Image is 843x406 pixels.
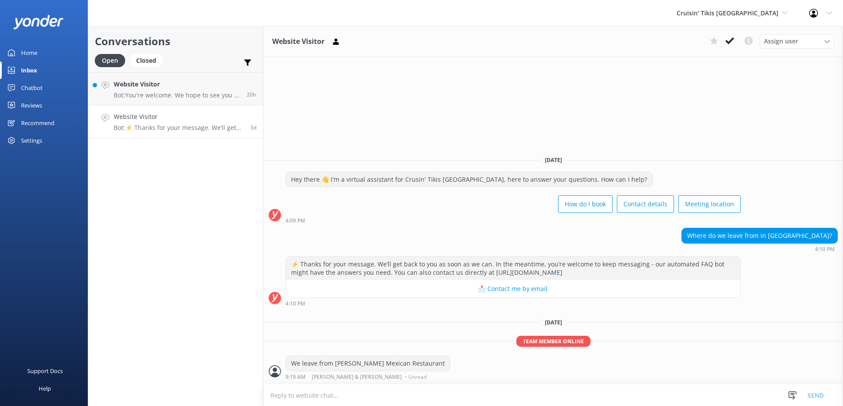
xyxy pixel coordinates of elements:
[286,257,740,280] div: ⚡ Thanks for your message. We’ll get back to you as soon as we can. In the meantime, you’re welco...
[681,246,838,252] div: Sep 17 2025 03:10pm (UTC -05:00) America/Cancun
[88,72,263,105] a: Website VisitorBot:You're welcome. We hope to see you at [PERSON_NAME]' Tikis [GEOGRAPHIC_DATA] s...
[815,247,835,252] strong: 4:10 PM
[760,34,834,48] div: Assign User
[540,319,567,326] span: [DATE]
[114,79,240,89] h4: Website Visitor
[285,218,305,223] strong: 4:09 PM
[764,36,798,46] span: Assign user
[21,97,42,114] div: Reviews
[247,91,256,98] span: Sep 20 2025 11:34am (UTC -05:00) America/Cancun
[130,55,167,65] a: Closed
[617,195,674,213] button: Contact details
[21,79,43,97] div: Chatbot
[114,112,244,122] h4: Website Visitor
[27,362,63,380] div: Support Docs
[95,33,256,50] h2: Conversations
[250,124,256,131] span: Sep 17 2025 03:10pm (UTC -05:00) America/Cancun
[272,36,324,47] h3: Website Visitor
[285,301,305,306] strong: 4:10 PM
[21,61,37,79] div: Inbox
[21,132,42,149] div: Settings
[95,55,130,65] a: Open
[13,15,64,29] img: yonder-white-logo.png
[114,124,244,132] p: Bot: ⚡ Thanks for your message. We’ll get back to you as soon as we can. In the meantime, you’re ...
[405,374,427,380] span: • Unread
[88,105,263,138] a: Website VisitorBot:⚡ Thanks for your message. We’ll get back to you as soon as we can. In the mea...
[682,228,837,243] div: Where do we leave from in [GEOGRAPHIC_DATA]?
[516,336,591,347] span: Team member online
[677,9,778,17] span: Cruisin' Tikis [GEOGRAPHIC_DATA]
[21,44,37,61] div: Home
[312,374,402,380] span: [PERSON_NAME] & [PERSON_NAME]
[130,54,163,67] div: Closed
[286,356,450,371] div: We leave from [PERSON_NAME] Mexican Restaurant
[114,91,240,99] p: Bot: You're welcome. We hope to see you at [PERSON_NAME]' Tikis [GEOGRAPHIC_DATA] soon!
[285,217,741,223] div: Sep 17 2025 03:09pm (UTC -05:00) America/Cancun
[678,195,741,213] button: Meeting location
[285,300,741,306] div: Sep 17 2025 03:10pm (UTC -05:00) America/Cancun
[558,195,612,213] button: How do I book
[540,156,567,164] span: [DATE]
[286,280,740,298] button: 📩 Contact me by email
[285,374,450,380] div: Sep 21 2025 08:19am (UTC -05:00) America/Cancun
[286,172,652,187] div: Hey there 👋 I'm a virtual assistant for Crusin' Tikis [GEOGRAPHIC_DATA], here to answer your ques...
[21,114,54,132] div: Recommend
[39,380,51,397] div: Help
[95,54,125,67] div: Open
[285,374,306,380] strong: 9:19 AM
